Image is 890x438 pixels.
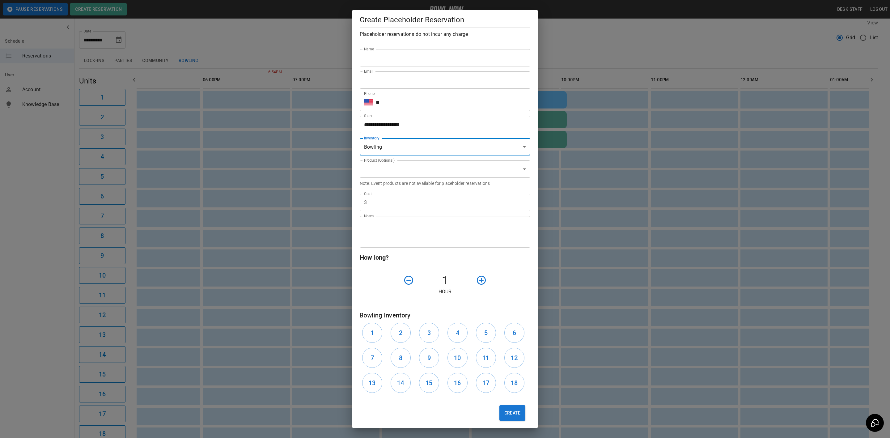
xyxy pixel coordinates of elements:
[362,348,382,368] button: 7
[360,138,530,155] div: Bowling
[360,180,530,186] p: Note: Event products are not available for placeholder reservations
[364,98,373,107] button: Select country
[511,378,518,388] h6: 18
[447,323,468,343] button: 4
[362,323,382,343] button: 1
[454,353,461,363] h6: 10
[360,288,530,296] p: Hour
[504,373,524,393] button: 18
[369,378,375,388] h6: 13
[364,91,375,96] label: Phone
[426,378,432,388] h6: 15
[482,353,489,363] h6: 11
[427,328,431,338] h6: 3
[419,373,439,393] button: 15
[511,353,518,363] h6: 12
[504,323,524,343] button: 6
[360,116,526,133] input: Choose date, selected date is Sep 26, 2025
[399,328,402,338] h6: 2
[391,373,411,393] button: 14
[360,15,530,25] h5: Create Placeholder Reservation
[371,353,374,363] h6: 7
[371,328,374,338] h6: 1
[360,253,530,262] h6: How long?
[419,348,439,368] button: 9
[397,378,404,388] h6: 14
[427,353,431,363] h6: 9
[476,373,496,393] button: 17
[482,378,489,388] h6: 17
[447,348,468,368] button: 10
[364,113,372,118] label: Start
[499,405,525,421] button: Create
[476,348,496,368] button: 11
[391,323,411,343] button: 2
[456,328,459,338] h6: 4
[504,348,524,368] button: 12
[360,160,530,178] div: ​
[447,373,468,393] button: 16
[513,328,516,338] h6: 6
[360,310,530,320] h6: Bowling Inventory
[391,348,411,368] button: 8
[454,378,461,388] h6: 16
[362,373,382,393] button: 13
[484,328,488,338] h6: 5
[360,30,530,39] h6: Placeholder reservations do not incur any charge
[417,274,473,287] h4: 1
[399,353,402,363] h6: 8
[364,199,367,206] p: $
[476,323,496,343] button: 5
[419,323,439,343] button: 3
